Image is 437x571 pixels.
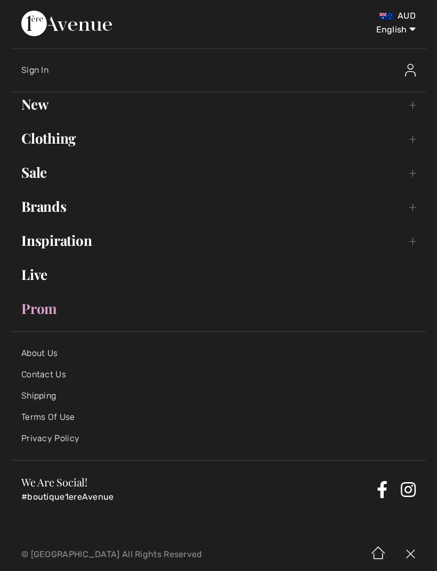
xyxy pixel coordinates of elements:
[258,11,416,21] div: AUD
[11,161,426,184] a: Sale
[21,53,426,87] a: Sign InSign In
[21,391,56,401] a: Shipping
[11,297,426,320] a: Prom
[377,481,387,498] a: Facebook
[11,229,426,252] a: Inspiration
[21,433,79,443] a: Privacy Policy
[21,369,66,379] a: Contact Us
[21,477,373,487] h3: We Are Social!
[21,492,373,502] p: #boutique1ereAvenue
[362,538,394,571] img: Home
[25,7,46,17] span: Help
[21,65,48,75] span: Sign In
[21,412,75,422] a: Terms Of Use
[394,538,426,571] img: X
[11,263,426,286] a: Live
[21,348,58,358] a: About Us
[21,11,112,36] img: 1ère Avenue
[11,195,426,218] a: Brands
[21,551,257,558] p: © [GEOGRAPHIC_DATA] All Rights Reserved
[11,127,426,150] a: Clothing
[405,64,416,77] img: Sign In
[11,93,426,116] a: New
[401,481,416,498] a: Instagram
